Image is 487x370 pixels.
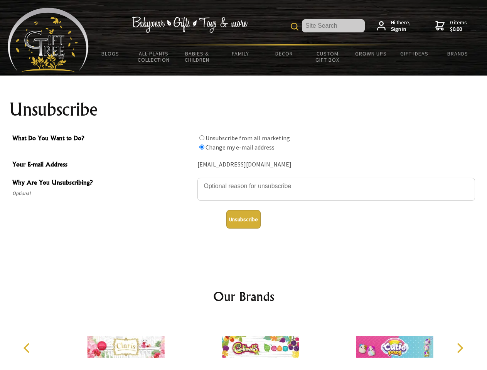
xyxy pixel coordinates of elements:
[197,159,475,171] div: [EMAIL_ADDRESS][DOMAIN_NAME]
[391,19,411,33] span: Hi there,
[226,210,261,229] button: Unsubscribe
[306,45,349,68] a: Custom Gift Box
[197,178,475,201] textarea: Why Are You Unsubscribing?
[436,45,480,62] a: Brands
[451,340,468,357] button: Next
[393,45,436,62] a: Gift Ideas
[12,178,194,189] span: Why Are You Unsubscribing?
[377,19,411,33] a: Hi there,Sign in
[12,133,194,145] span: What Do You Want to Do?
[450,26,467,33] strong: $0.00
[12,189,194,198] span: Optional
[199,135,204,140] input: What Do You Want to Do?
[219,45,263,62] a: Family
[450,19,467,33] span: 0 items
[291,23,298,30] img: product search
[262,45,306,62] a: Decor
[391,26,411,33] strong: Sign in
[132,45,176,68] a: All Plants Collection
[199,145,204,150] input: What Do You Want to Do?
[9,100,478,119] h1: Unsubscribe
[206,143,275,151] label: Change my e-mail address
[89,45,132,62] a: BLOGS
[132,17,248,33] img: Babywear - Gifts - Toys & more
[19,340,36,357] button: Previous
[175,45,219,68] a: Babies & Children
[435,19,467,33] a: 0 items$0.00
[206,134,290,142] label: Unsubscribe from all marketing
[349,45,393,62] a: Grown Ups
[15,287,472,306] h2: Our Brands
[8,8,89,72] img: Babyware - Gifts - Toys and more...
[302,19,365,32] input: Site Search
[12,160,194,171] span: Your E-mail Address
